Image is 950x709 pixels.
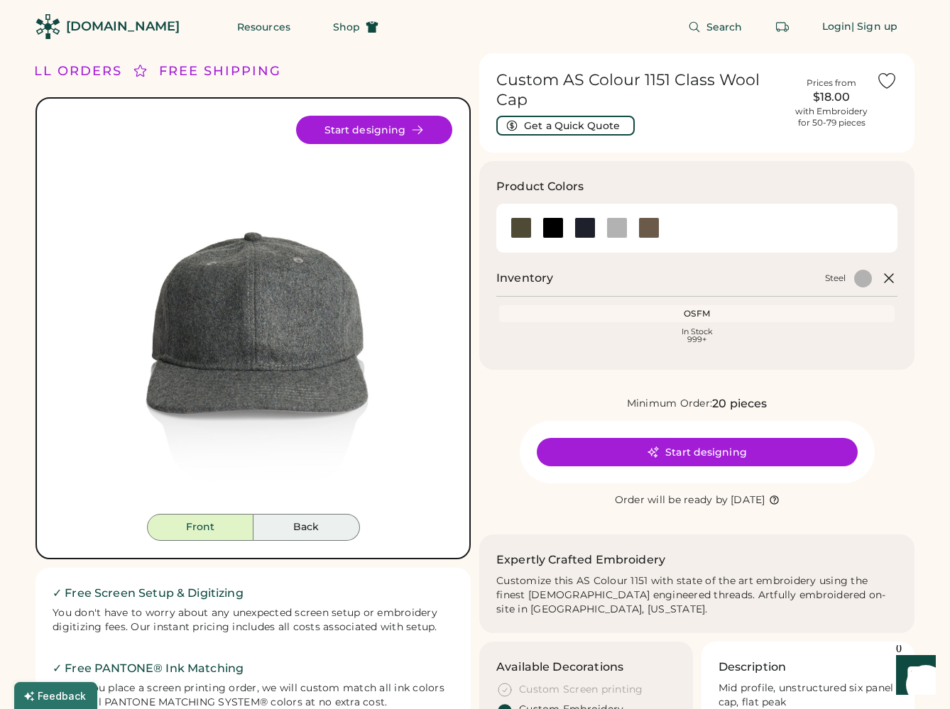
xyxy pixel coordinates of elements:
h2: Expertly Crafted Embroidery [496,551,665,568]
span: Search [706,22,743,32]
h2: Inventory [496,270,553,287]
h1: Custom AS Colour 1151 Class Wool Cap [496,70,787,110]
button: Shop [316,13,395,41]
div: [DATE] [731,493,765,507]
div: ALL ORDERS [23,62,122,81]
h2: ✓ Free Screen Setup & Digitizing [53,585,454,602]
div: FREE SHIPPING [159,62,281,81]
span: Shop [333,22,360,32]
div: Prices from [807,77,856,89]
div: Login [822,20,852,34]
div: [DOMAIN_NAME] [66,18,180,35]
iframe: Front Chat [883,645,944,706]
h3: Product Colors [496,178,584,195]
img: 1151 - Steel Front Image [54,116,452,514]
h2: ✓ Free PANTONE® Ink Matching [53,660,454,677]
div: 20 pieces [712,395,767,412]
img: Rendered Logo - Screens [36,14,60,39]
div: Customize this AS Colour 1151 with state of the art embroidery using the finest [DEMOGRAPHIC_DATA... [496,574,897,617]
button: Front [147,514,253,541]
div: You don't have to worry about any unexpected screen setup or embroidery digitizing fees. Our inst... [53,606,454,634]
button: Resources [220,13,307,41]
div: Custom Screen printing [519,683,643,697]
div: Order will be ready by [615,493,728,507]
div: Minimum Order: [627,397,713,411]
div: In Stock 999+ [502,328,892,343]
div: with Embroidery for 50-79 pieces [795,106,868,128]
button: Back [253,514,360,541]
div: Steel [825,273,846,284]
div: $18.00 [795,89,868,106]
button: Search [671,13,760,41]
button: Start designing [537,438,858,466]
button: Start designing [296,116,452,144]
button: Retrieve an order [768,13,797,41]
div: 1151 Style Image [54,116,452,514]
button: Get a Quick Quote [496,116,635,136]
h3: Description [719,659,787,676]
h3: Available Decorations [496,659,623,676]
div: | Sign up [851,20,897,34]
div: OSFM [502,308,892,319]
